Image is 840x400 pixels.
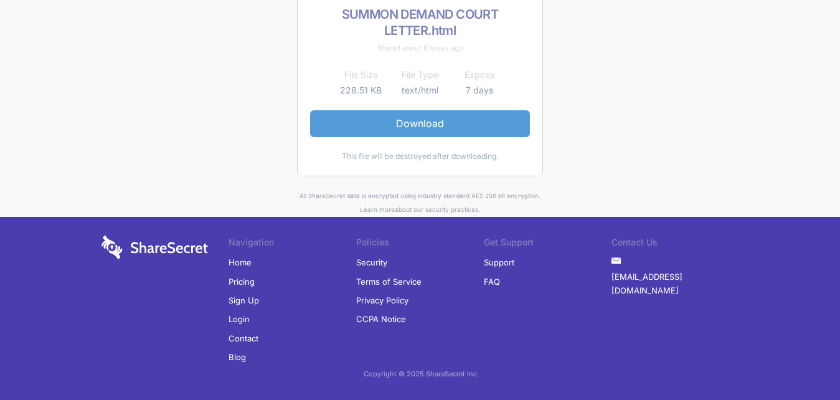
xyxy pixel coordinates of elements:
li: Contact Us [611,236,739,253]
a: Support [484,253,514,272]
a: Home [229,253,252,272]
a: Sign Up [229,291,259,310]
iframe: Drift Widget Chat Controller [778,338,825,385]
li: Get Support [484,236,611,253]
td: 228.51 KB [331,83,390,98]
a: CCPA Notice [356,310,406,328]
a: Login [229,310,250,328]
th: Expires [450,67,509,82]
li: Policies [356,236,484,253]
a: Blog [229,348,246,366]
th: File Size [331,67,390,82]
th: File Type [390,67,450,82]
td: text/html [390,83,450,98]
li: Navigation [229,236,356,253]
div: Shared about 8 hours ago [310,41,530,55]
a: Terms of Service [356,272,422,291]
a: FAQ [484,272,500,291]
img: logo-wordmark-white-trans-d4663122ce5f474addd5e946df7df03e33cb6a1c49d2221995e7729f52c070b2.svg [101,236,208,259]
a: Pricing [229,272,255,291]
a: Contact [229,329,258,348]
a: [EMAIL_ADDRESS][DOMAIN_NAME] [611,267,739,300]
a: Learn more [360,206,395,213]
a: Download [310,110,530,136]
a: Security [356,253,387,272]
div: This file will be destroyed after downloading. [310,150,530,163]
a: Privacy Policy [356,291,408,310]
div: All ShareSecret data is encrypted using industry standard AES 256 bit encryption. about our secur... [97,189,744,217]
td: 7 days [450,83,509,98]
h2: SUMMON DEMAND COURT LETTER.html [310,6,530,39]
